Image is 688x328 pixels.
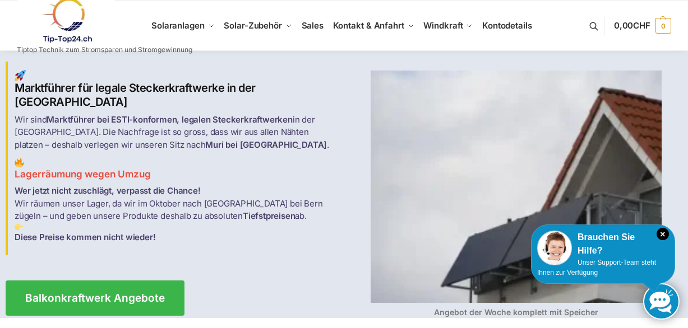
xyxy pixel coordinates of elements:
[478,1,537,51] a: Kontodetails
[15,114,338,152] p: Wir sind in der [GEOGRAPHIC_DATA]. Die Nachfrage ist so gross, dass wir aus allen Nähten platzen ...
[6,280,184,316] a: Balkonkraftwerk Angebote
[219,1,297,51] a: Solar-Zubehör
[537,231,572,265] img: Customer service
[15,70,338,109] h2: Marktführer für legale Steckerkraftwerke in der [GEOGRAPHIC_DATA]
[243,210,295,221] strong: Tiefstpreisen
[333,20,404,31] span: Kontakt & Anfahrt
[15,185,338,243] p: Wir räumen unser Lager, da wir im Oktober nach [GEOGRAPHIC_DATA] bei Bern zügeln – und geben unse...
[297,1,328,51] a: Sales
[434,307,598,317] strong: Angebot der Woche komplett mit Speicher
[205,139,327,150] strong: Muri bei [GEOGRAPHIC_DATA]
[151,20,205,31] span: Solaranlagen
[15,158,338,181] h3: Lagerräumung wegen Umzug
[614,20,650,31] span: 0,00
[15,223,23,231] img: Balkon-Terrassen-Kraftwerke 3
[614,9,671,43] a: 0,00CHF 0
[15,185,201,196] strong: Wer jetzt nicht zuschlägt, verpasst die Chance!
[15,158,24,167] img: Balkon-Terrassen-Kraftwerke 2
[224,20,282,31] span: Solar-Zubehör
[25,293,165,303] span: Balkonkraftwerk Angebote
[15,70,26,81] img: Balkon-Terrassen-Kraftwerke 1
[655,18,671,34] span: 0
[328,1,419,51] a: Kontakt & Anfahrt
[423,20,463,31] span: Windkraft
[371,71,662,303] img: Balkon-Terrassen-Kraftwerke 4
[633,20,650,31] span: CHF
[302,20,324,31] span: Sales
[17,46,192,53] p: Tiptop Technik zum Stromsparen und Stromgewinnung
[657,228,669,240] i: Schließen
[47,114,292,125] strong: Marktführer bei ESTI-konformen, legalen Steckerkraftwerken
[15,232,155,242] strong: Diese Preise kommen nicht wieder!
[537,231,669,257] div: Brauchen Sie Hilfe?
[537,259,656,277] span: Unser Support-Team steht Ihnen zur Verfügung
[482,20,532,31] span: Kontodetails
[419,1,478,51] a: Windkraft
